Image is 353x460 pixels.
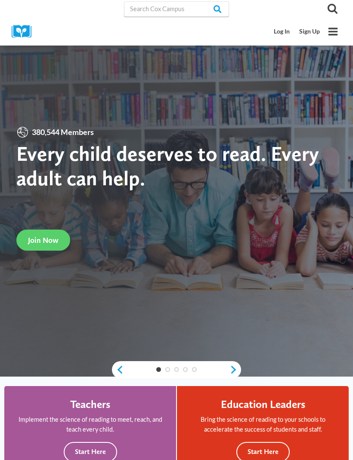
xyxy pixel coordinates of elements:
[165,367,170,372] a: 2
[192,367,197,372] a: 5
[174,367,179,372] a: 3
[183,367,188,372] a: 4
[16,230,70,251] a: Join Now
[229,365,241,374] a: next
[325,23,341,40] button: Open menu
[70,398,110,411] h4: Teachers
[16,141,319,190] strong: Every child deserves to read. Every adult can help.
[189,414,337,434] p: Bring the science of reading to your schools to accelerate the success of students and staff.
[294,24,325,40] a: Sign Up
[269,24,295,40] a: Log In
[112,361,241,378] div: content slider buttons
[156,367,161,372] a: 1
[112,365,124,374] a: previous
[12,25,37,38] img: Cox Campus
[221,398,305,411] h4: Education Leaders
[29,126,97,138] span: 380,544 Members
[124,1,229,17] input: Search Cox Campus
[269,24,325,40] nav: Secondary Mobile Navigation
[16,414,164,434] p: Implement the science of reading to meet, reach, and teach every child.
[28,236,59,245] span: Join Now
